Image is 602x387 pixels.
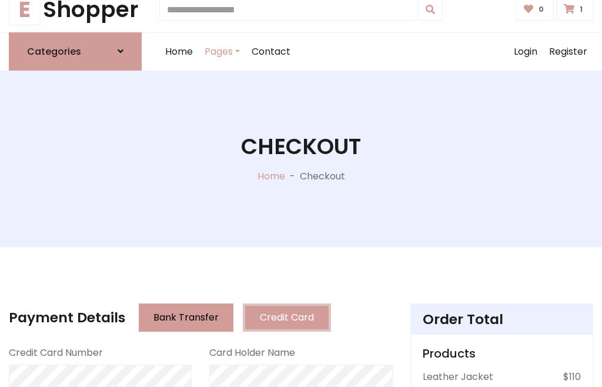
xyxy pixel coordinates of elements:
[9,346,103,360] label: Credit Card Number
[199,33,246,71] a: Pages
[159,33,199,71] a: Home
[577,4,586,15] span: 1
[9,32,142,71] a: Categories
[139,303,233,332] button: Bank Transfer
[423,311,581,328] h4: Order Total
[563,370,581,384] p: $110
[285,169,300,184] p: -
[508,33,543,71] a: Login
[423,370,493,384] p: Leather Jacket
[536,4,547,15] span: 0
[543,33,593,71] a: Register
[243,303,331,332] button: Credit Card
[9,309,125,326] h4: Payment Details
[257,169,285,183] a: Home
[27,46,81,57] h6: Categories
[423,346,581,361] h5: Products
[209,346,295,360] label: Card Holder Name
[300,169,345,184] p: Checkout
[241,134,361,160] h1: Checkout
[246,33,296,71] a: Contact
